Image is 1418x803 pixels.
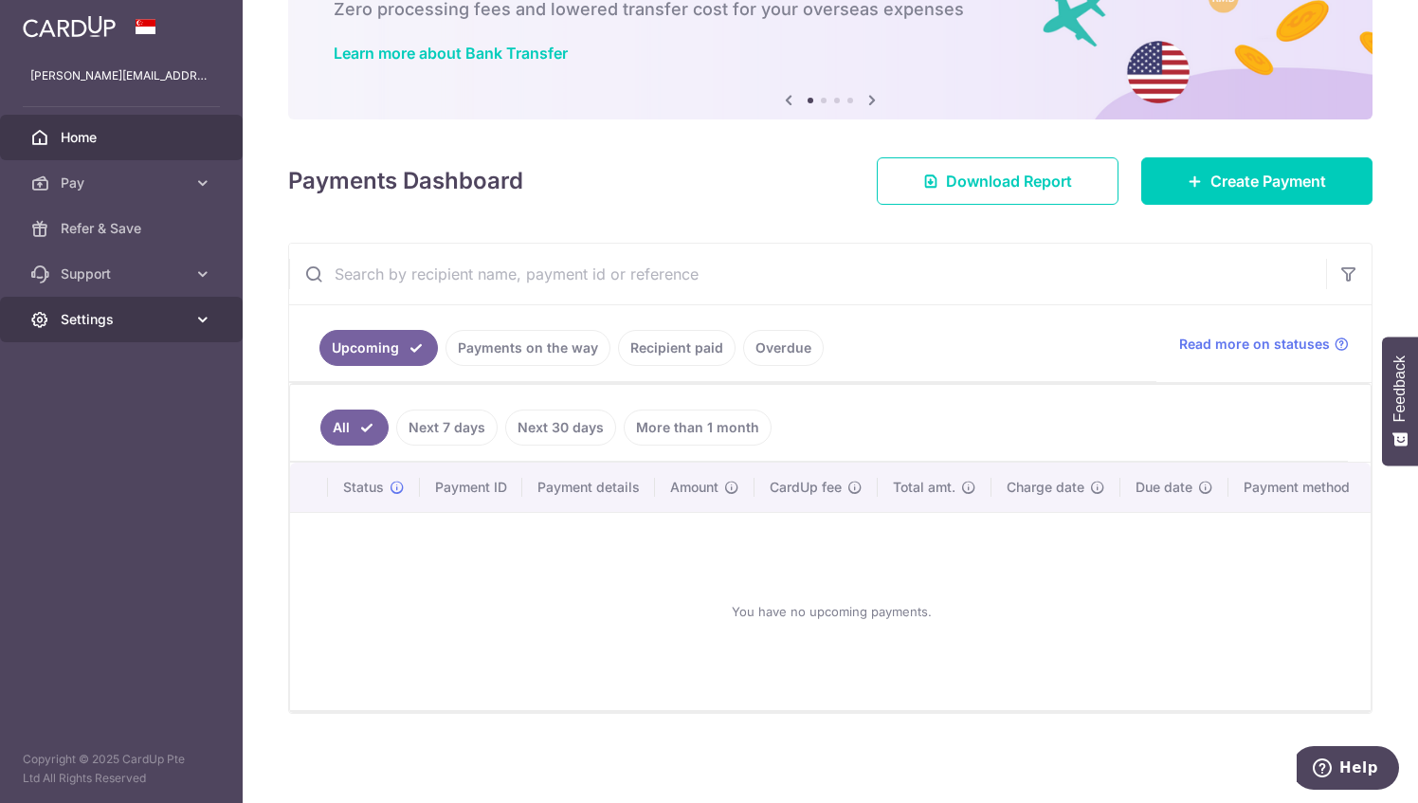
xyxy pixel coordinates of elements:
[1297,746,1399,794] iframe: Opens a widget where you can find more information
[1391,356,1409,422] span: Feedback
[877,157,1118,205] a: Download Report
[396,410,498,446] a: Next 7 days
[61,173,186,192] span: Pay
[770,478,842,497] span: CardUp fee
[1228,463,1373,512] th: Payment method
[1179,335,1330,354] span: Read more on statuses
[743,330,824,366] a: Overdue
[1136,478,1192,497] span: Due date
[334,44,568,63] a: Learn more about Bank Transfer
[61,219,186,238] span: Refer & Save
[420,463,522,512] th: Payment ID
[23,15,116,38] img: CardUp
[30,66,212,85] p: [PERSON_NAME][EMAIL_ADDRESS][DOMAIN_NAME]
[61,128,186,147] span: Home
[1210,170,1326,192] span: Create Payment
[320,410,389,446] a: All
[505,410,616,446] a: Next 30 days
[946,170,1072,192] span: Download Report
[522,463,655,512] th: Payment details
[670,478,718,497] span: Amount
[343,478,384,497] span: Status
[61,265,186,283] span: Support
[1007,478,1084,497] span: Charge date
[319,330,438,366] a: Upcoming
[618,330,736,366] a: Recipient paid
[445,330,610,366] a: Payments on the way
[1179,335,1349,354] a: Read more on statuses
[61,310,186,329] span: Settings
[893,478,955,497] span: Total amt.
[288,164,523,198] h4: Payments Dashboard
[289,244,1326,304] input: Search by recipient name, payment id or reference
[313,528,1350,695] div: You have no upcoming payments.
[1382,337,1418,465] button: Feedback - Show survey
[1141,157,1373,205] a: Create Payment
[624,410,772,446] a: More than 1 month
